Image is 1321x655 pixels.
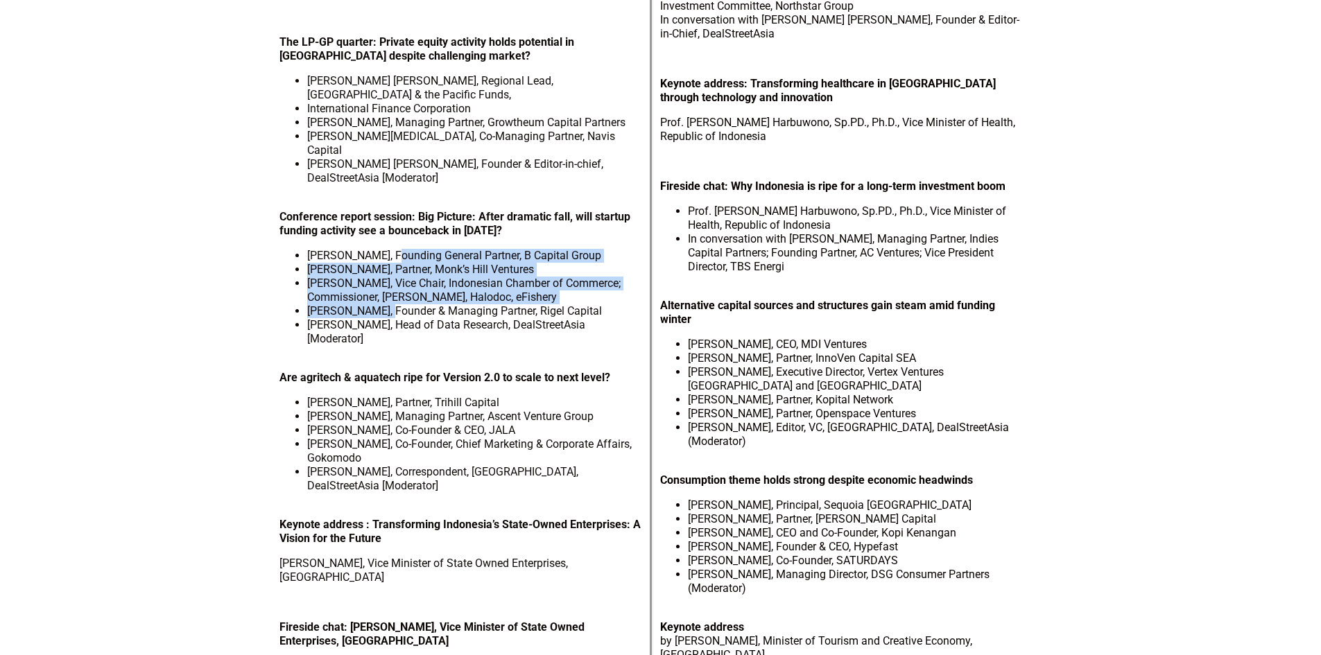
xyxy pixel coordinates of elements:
[307,74,644,102] li: [PERSON_NAME] [PERSON_NAME], Regional Lead, [GEOGRAPHIC_DATA] & the Pacific Funds,
[307,318,644,346] li: [PERSON_NAME], Head of Data Research, DealStreetAsia [Moderator]
[688,232,1029,274] li: In conversation with [PERSON_NAME], Managing Partner, Indies Capital Partners; Founding Partner, ...
[307,465,644,493] li: [PERSON_NAME], Correspondent, [GEOGRAPHIC_DATA], DealStreetAsia [Moderator]
[688,568,1029,595] li: [PERSON_NAME], Managing Director, DSG Consumer Partners (Moderator)
[307,437,644,465] li: [PERSON_NAME], Co-Founder, Chief Marketing & Corporate Affairs, Gokomodo
[660,473,973,487] b: Consumption theme holds strong despite economic headwinds
[279,557,568,584] span: [PERSON_NAME], Vice Minister of State Owned Enterprises, [GEOGRAPHIC_DATA]
[279,35,574,62] b: The LP-GP quarter: Private equity activity holds potential in [GEOGRAPHIC_DATA] despite challengi...
[688,393,1029,407] li: [PERSON_NAME], Partner, Kopital Network
[688,540,1029,554] li: [PERSON_NAME], Founder & CEO, Hypefast
[688,498,1029,512] li: [PERSON_NAME], Principal, Sequoia [GEOGRAPHIC_DATA]
[660,620,744,634] b: Keynote address
[307,102,644,116] li: International Finance Corporation
[688,421,1029,448] li: [PERSON_NAME], Editor, VC, [GEOGRAPHIC_DATA], DealStreetAsia (Moderator)
[307,263,644,277] li: [PERSON_NAME], Partner, Monk’s Hill Ventures
[660,116,1029,143] p: Prof. [PERSON_NAME] Harbuwono, Sp.PD., Ph.D., Vice Minister of Health, Republic of Indonesia
[660,77,996,104] strong: Keynote address: Transforming healthcare in [GEOGRAPHIC_DATA] through technology and innovation
[688,407,1029,421] li: [PERSON_NAME], Partner, Openspace Ventures
[688,338,1029,351] li: [PERSON_NAME], CEO, MDI Ventures
[279,371,610,384] b: Are agritech & aquatech ripe for Version 2.0 to scale to next level?
[307,116,644,130] li: [PERSON_NAME], Managing Partner, Growtheum Capital Partners
[307,249,644,263] li: [PERSON_NAME], Founding General Partner, B Capital Group
[307,396,644,410] li: [PERSON_NAME], Partner, Trihill Capital
[279,210,630,237] b: Conference report session: Big Picture: After dramatic fall, will startup funding activity see a ...
[279,620,585,647] b: Fireside chat: [PERSON_NAME], Vice Minister of State Owned Enterprises, [GEOGRAPHIC_DATA]
[660,299,995,326] b: Alternative capital sources and structures gain steam amid funding winter
[307,157,644,185] li: [PERSON_NAME] [PERSON_NAME], Founder & Editor-in-chief, DealStreetAsia [Moderator]
[688,526,1029,540] li: [PERSON_NAME], CEO and Co-Founder, Kopi Kenangan
[688,512,1029,526] li: [PERSON_NAME], Partner, [PERSON_NAME] Capital
[688,554,1029,568] li: [PERSON_NAME], Co-Founder, SATURDAYS
[279,518,641,545] b: Keynote address : Transforming Indonesia’s State-Owned Enterprises: A Vision for the Future
[307,277,644,304] li: [PERSON_NAME], Vice Chair, Indonesian Chamber of Commerce; Commissioner, [PERSON_NAME], Halodoc, ...
[307,304,644,318] li: [PERSON_NAME], Founder & Managing Partner, Rigel Capital
[688,351,1029,365] li: [PERSON_NAME], Partner, InnoVen Capital SEA
[688,365,1029,393] li: [PERSON_NAME], Executive Director, Vertex Ventures [GEOGRAPHIC_DATA] and [GEOGRAPHIC_DATA]
[307,130,644,157] li: [PERSON_NAME][MEDICAL_DATA], Co-Managing Partner, Navis Capital
[688,204,1029,232] li: Prof. [PERSON_NAME] Harbuwono, Sp.PD., Ph.D., Vice Minister of Health, Republic of Indonesia
[307,410,644,423] li: [PERSON_NAME], Managing Partner, Ascent Venture Group
[660,180,1005,193] b: Fireside chat: Why Indonesia is ripe for a long-term investment boom
[307,423,644,437] li: [PERSON_NAME], Co-Founder & CEO, JALA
